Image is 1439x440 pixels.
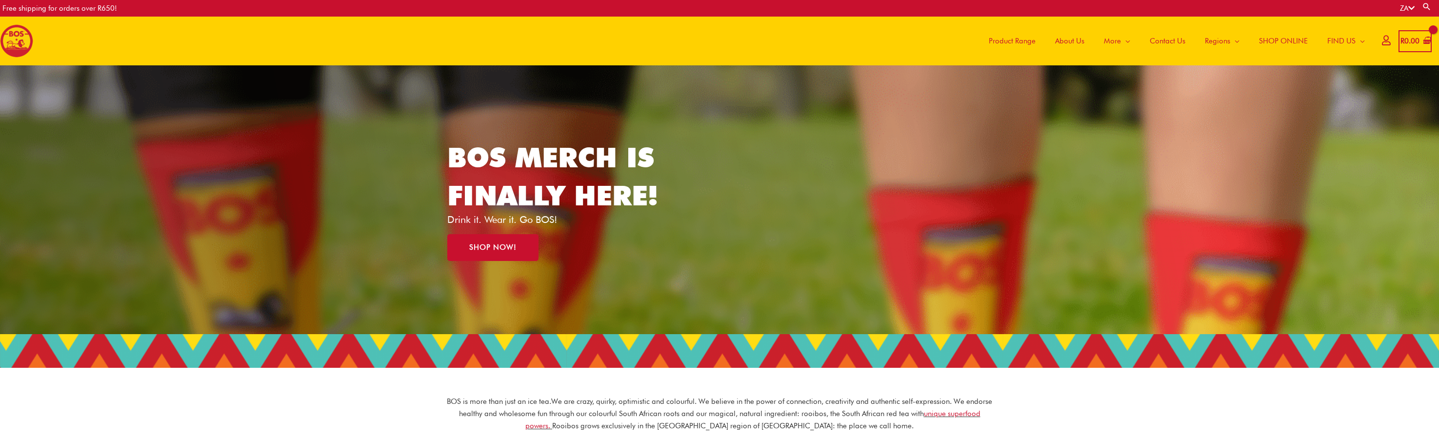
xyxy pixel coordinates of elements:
[447,215,673,224] p: Drink it. Wear it. Go BOS!
[447,234,539,261] a: SHOP NOW!
[1205,26,1230,56] span: Regions
[1140,17,1195,65] a: Contact Us
[447,141,658,212] a: BOS MERCH IS FINALLY HERE!
[1104,26,1121,56] span: More
[1399,30,1432,52] a: View Shopping Cart, empty
[979,17,1045,65] a: Product Range
[1150,26,1185,56] span: Contact Us
[1259,26,1308,56] span: SHOP ONLINE
[1400,37,1404,45] span: R
[1045,17,1094,65] a: About Us
[1400,37,1419,45] bdi: 0.00
[1327,26,1356,56] span: FIND US
[1400,4,1415,13] a: ZA
[469,244,517,251] span: SHOP NOW!
[1195,17,1249,65] a: Regions
[525,409,980,430] a: unique superfood powers.
[1094,17,1140,65] a: More
[972,17,1375,65] nav: Site Navigation
[1249,17,1318,65] a: SHOP ONLINE
[446,396,993,432] p: BOS is more than just an ice tea. We are crazy, quirky, optimistic and colourful. We believe in t...
[1422,2,1432,11] a: Search button
[989,26,1036,56] span: Product Range
[1055,26,1084,56] span: About Us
